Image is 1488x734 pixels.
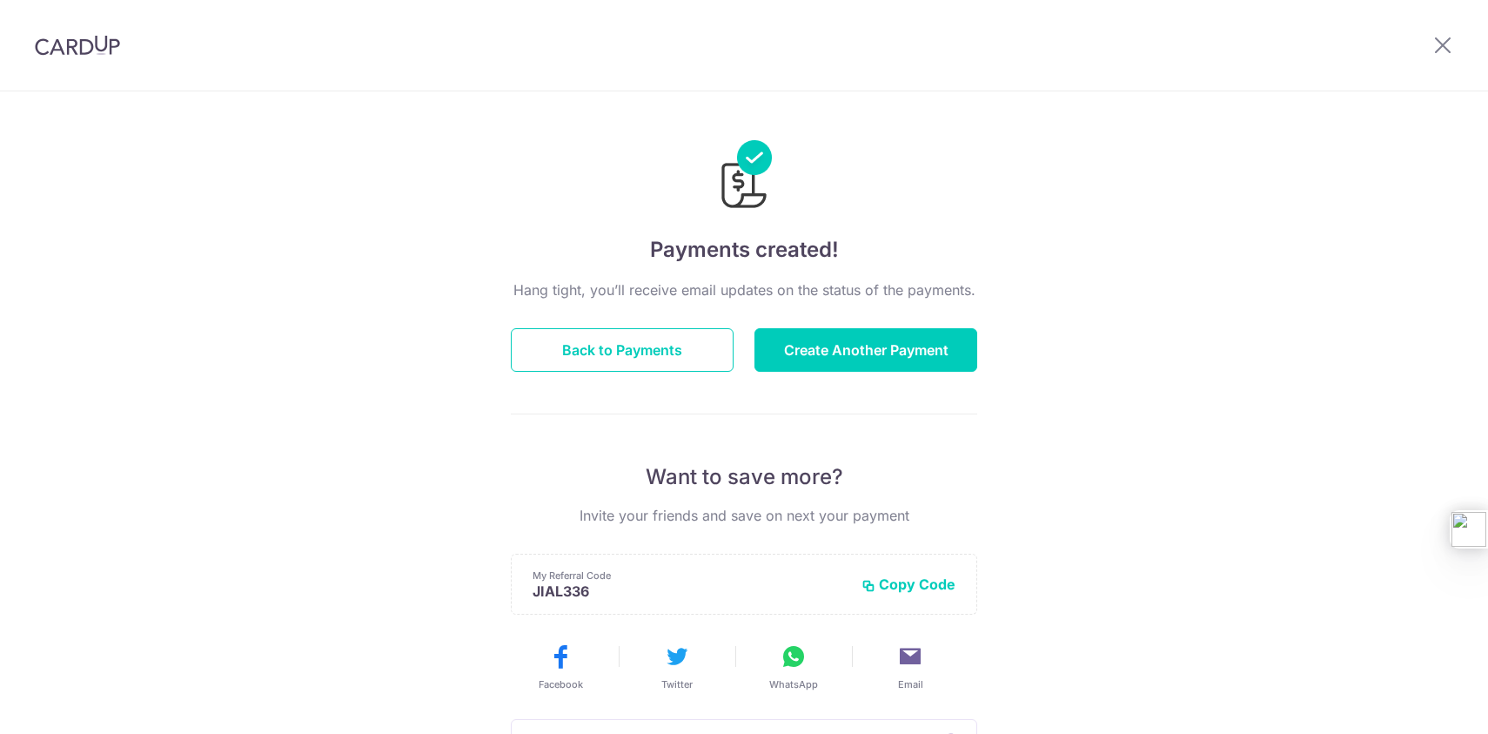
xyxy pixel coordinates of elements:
p: Invite your friends and save on next your payment [511,505,977,526]
button: Facebook [509,643,612,691]
img: CardUp [35,35,120,56]
button: Copy Code [861,576,955,593]
img: Payments [716,140,772,213]
h4: Payments created! [511,234,977,266]
button: Twitter [626,643,728,691]
p: Hang tight, you’ll receive email updates on the status of the payments. [511,279,977,300]
button: Email [859,643,962,691]
p: Want to save more? [511,463,977,491]
button: WhatsApp [742,643,845,691]
p: My Referral Code [533,569,848,582]
button: Create Another Payment [754,328,977,372]
p: JIAL336 [533,582,848,600]
span: Email [898,677,923,691]
span: Twitter [661,677,693,691]
span: Facebook [539,677,583,691]
span: WhatsApp [769,677,818,691]
button: Back to Payments [511,328,734,372]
